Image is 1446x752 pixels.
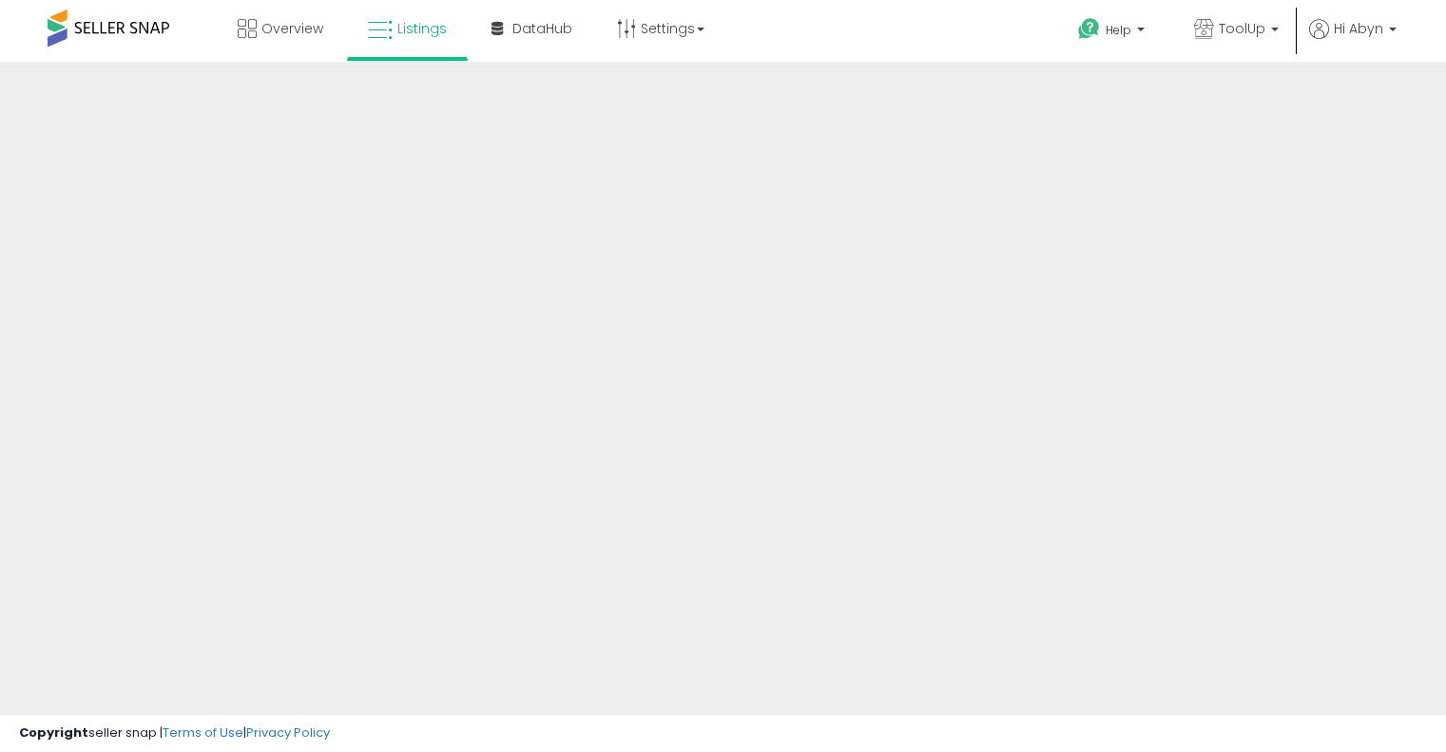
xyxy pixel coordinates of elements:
span: Listings [397,19,447,38]
div: seller snap | | [19,724,330,742]
span: Help [1106,22,1131,38]
span: DataHub [512,19,572,38]
a: Privacy Policy [246,723,330,742]
span: Hi Abyn [1334,19,1383,38]
strong: Copyright [19,723,88,742]
a: Terms of Use [163,723,243,742]
span: ToolUp [1219,19,1265,38]
a: Hi Abyn [1309,19,1397,62]
span: Overview [261,19,323,38]
i: Get Help [1077,17,1101,41]
a: Help [1063,3,1164,62]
